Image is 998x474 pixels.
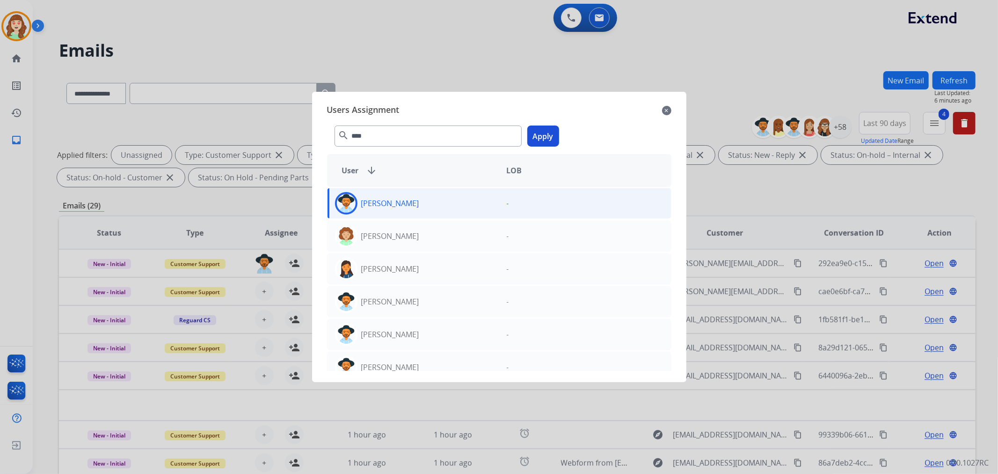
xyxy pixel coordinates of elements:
[361,263,419,274] p: [PERSON_NAME]
[507,263,509,274] p: -
[338,130,350,141] mat-icon: search
[507,198,509,209] p: -
[361,296,419,307] p: [PERSON_NAME]
[507,362,509,373] p: -
[507,296,509,307] p: -
[361,329,419,340] p: [PERSON_NAME]
[507,329,509,340] p: -
[361,230,419,242] p: [PERSON_NAME]
[361,198,419,209] p: [PERSON_NAME]
[527,126,559,147] button: Apply
[507,165,522,176] span: LOB
[327,103,400,118] span: Users Assignment
[366,165,378,176] mat-icon: arrow_downward
[335,165,499,176] div: User
[507,230,509,242] p: -
[662,105,671,116] mat-icon: close
[361,362,419,373] p: [PERSON_NAME]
